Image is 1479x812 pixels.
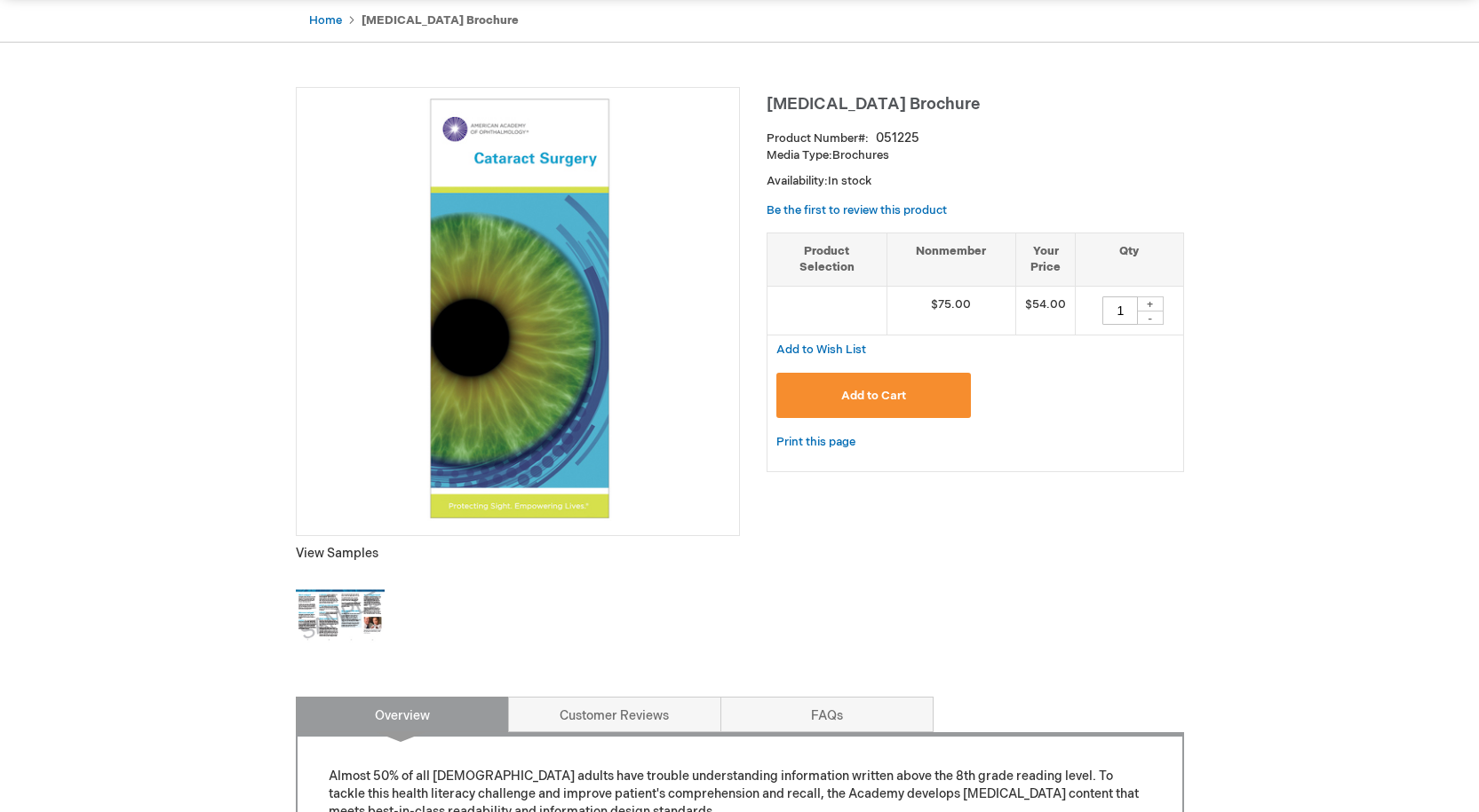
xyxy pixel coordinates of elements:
td: $75.00 [887,286,1016,335]
span: Add to Cart [841,389,906,403]
span: In stock [828,174,871,188]
button: Add to Cart [776,373,972,418]
a: Print this page [776,431,855,453]
td: $54.00 [1016,286,1076,335]
p: Brochures [767,147,1184,164]
a: Overview [296,697,509,732]
a: Home [309,13,342,28]
a: Add to Wish List [776,342,866,357]
th: Qty [1076,233,1183,286]
th: Product Selection [767,233,887,286]
div: + [1137,296,1164,311]
a: FAQs [720,697,934,732]
span: Add to Wish List [776,343,866,357]
p: View Samples [296,545,740,563]
img: Click to view [296,572,385,660]
input: Qty [1102,296,1138,325]
th: Nonmember [887,233,1016,286]
strong: Product Number [767,131,869,146]
span: [MEDICAL_DATA] Brochure [767,95,980,114]
img: Cataract Surgery Brochure [306,97,730,521]
div: 051225 [876,130,919,147]
a: Be the first to review this product [767,203,947,217]
div: - [1137,311,1164,325]
strong: [MEDICAL_DATA] Brochure [362,13,519,28]
strong: Media Type: [767,148,832,162]
a: Customer Reviews [508,697,721,732]
p: Availability: [767,173,1184,190]
th: Your Price [1016,233,1076,286]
